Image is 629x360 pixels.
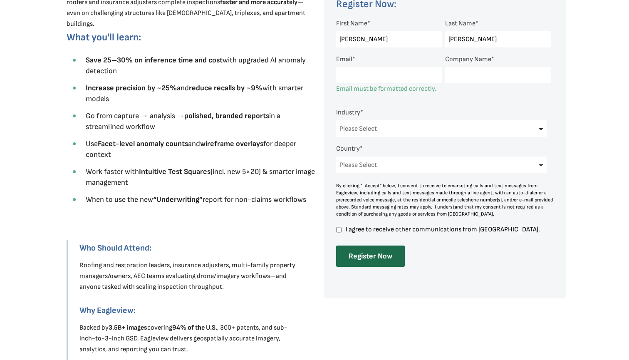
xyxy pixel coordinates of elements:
[336,85,436,93] label: Email must be formatted correctly.
[336,20,367,27] span: First Name
[445,55,491,63] span: Company Name
[336,109,360,117] span: Industry
[172,324,217,332] strong: 94% of the U.S.
[86,56,306,75] span: with upgraded AI anomaly detection
[336,145,360,153] span: Country
[336,226,342,233] input: I agree to receive other communications from [GEOGRAPHIC_DATA].
[445,20,475,27] span: Last Name
[79,324,287,353] span: Backed by covering , 300+ patents, and sub-inch-to-3-inch GSD, Eagleview delivers geospatially ac...
[344,226,551,233] span: I agree to receive other communications from [GEOGRAPHIC_DATA].
[86,84,177,92] strong: Increase precision by ~25%
[86,167,315,187] span: Work faster with (incl. new 5×20) & smarter image management
[86,84,303,103] span: and with smarter models
[153,195,203,204] strong: “Underwriting”
[139,167,210,176] strong: Intuitive Test Squares
[189,84,262,92] strong: reduce recalls by ~9%
[67,31,141,43] span: What you'll learn:
[336,182,554,218] div: By clicking "I Accept" below, I consent to receive telemarketing calls and text messages from Eag...
[79,305,136,315] strong: Why Eagleview:
[109,324,147,332] strong: 3.5B+ images
[79,243,151,253] strong: Who Should Attend:
[86,56,223,65] strong: Save 25–30% on inference time and cost
[336,246,405,267] input: Register Now
[98,139,188,148] strong: Facet-level anomaly counts
[200,139,263,148] strong: wireframe overlays
[184,112,269,120] strong: polished, branded reports
[79,261,295,291] span: Roofing and restoration leaders, insurance adjusters, multi-family property managers/owners, AEC ...
[336,55,352,63] span: Email
[86,112,280,131] span: Go from capture → analysis → in a streamlined workflow
[86,139,296,159] span: Use and for deeper context
[86,195,306,204] span: When to use the new report for non-claims workflows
